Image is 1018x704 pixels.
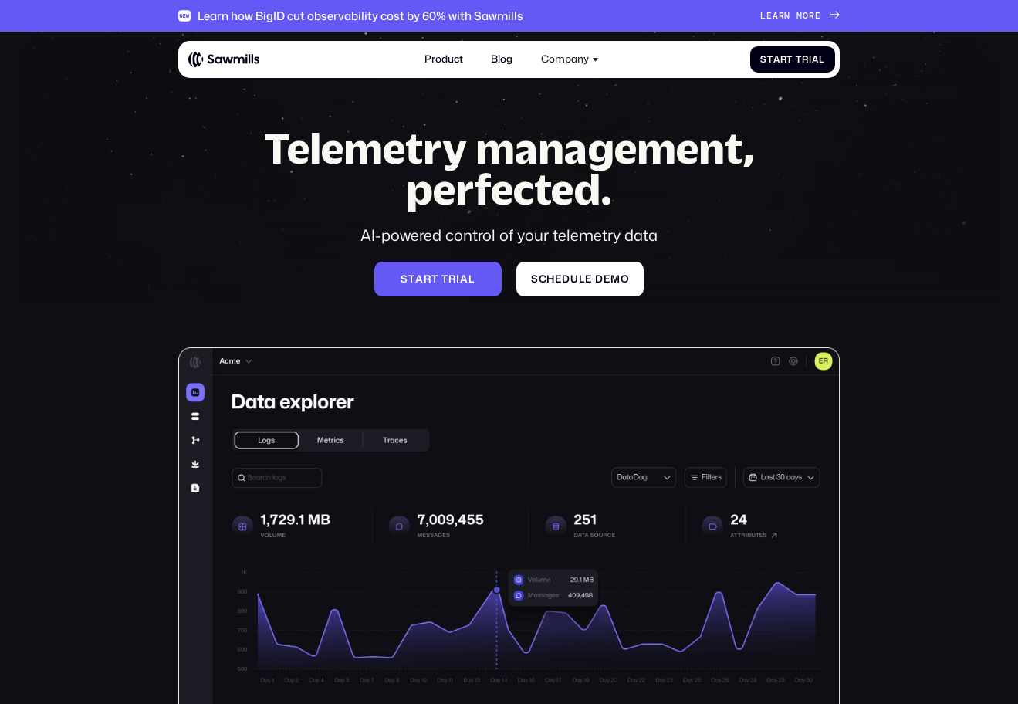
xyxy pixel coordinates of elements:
span: m [796,11,803,22]
span: l [819,54,825,65]
span: a [415,273,424,286]
span: T [796,54,802,65]
div: Learn how BigID cut observability cost by 60% with Sawmills [198,9,523,23]
span: r [780,54,787,65]
span: d [595,273,604,286]
a: Learnmore [760,11,840,22]
span: n [784,11,790,22]
span: a [460,273,468,286]
span: t [786,54,793,65]
a: Scheduledemo [516,262,644,296]
h1: Telemetry management, perfected. [238,127,780,210]
span: i [456,273,460,286]
span: t [441,273,448,286]
span: i [809,54,812,65]
span: d [562,273,570,286]
span: l [468,273,475,286]
span: a [773,11,779,22]
span: t [408,273,415,286]
div: Company [533,46,607,73]
a: Product [417,46,471,73]
span: e [555,273,562,286]
span: e [585,273,592,286]
span: S [531,273,539,286]
span: S [401,273,408,286]
span: L [760,11,766,22]
span: c [539,273,547,286]
span: e [604,273,610,286]
div: Company [541,53,589,66]
span: m [610,273,621,286]
span: S [760,54,767,65]
span: r [448,273,456,286]
span: e [766,11,773,22]
span: u [570,273,579,286]
span: t [431,273,438,286]
span: r [809,11,815,22]
span: r [424,273,431,286]
span: e [815,11,821,22]
span: o [803,11,809,22]
a: Blog [483,46,520,73]
span: r [802,54,809,65]
span: a [773,54,780,65]
span: l [579,273,585,286]
span: h [546,273,555,286]
span: a [812,54,819,65]
a: Starttrial [374,262,502,296]
span: t [767,54,773,65]
span: o [621,273,630,286]
span: r [779,11,785,22]
div: AI-powered control of your telemetry data [238,225,780,246]
a: StartTrial [750,46,835,73]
